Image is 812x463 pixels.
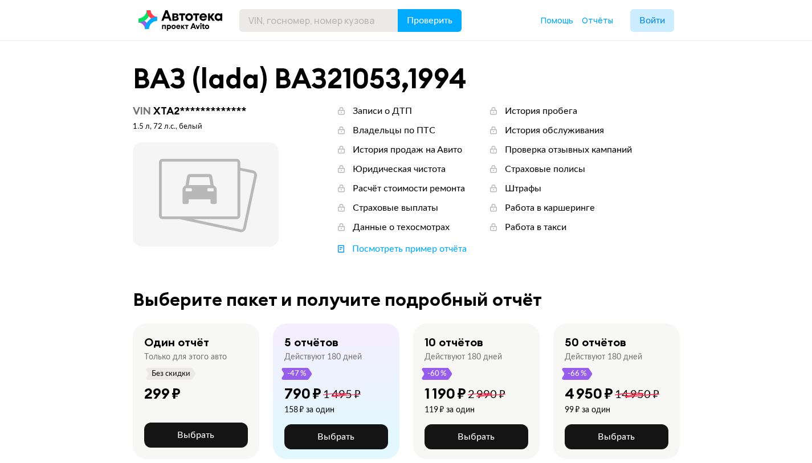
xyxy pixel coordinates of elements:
[336,243,467,255] a: Посмотреть пример отчёта
[425,424,528,449] button: Выбрать
[353,202,438,214] div: Страховые выплаты
[639,16,665,25] span: Войти
[505,144,632,156] div: Проверка отзывных кампаний
[352,243,467,255] div: Посмотреть пример отчёта
[284,405,361,415] div: 158 ₽ за один
[317,432,354,441] span: Выбрать
[284,352,362,362] div: Действуют 180 дней
[505,202,595,214] div: Работа в каршеринге
[425,405,505,415] div: 119 ₽ за один
[144,352,227,362] div: Только для этого авто
[505,182,541,195] div: Штрафы
[353,221,450,233] div: Данные о техосмотрах
[133,122,279,132] div: 1.5 л, 72 л.c., белый
[505,124,604,137] div: История обслуживания
[287,368,307,380] span: -47 %
[133,64,680,93] div: ВАЗ (lada) ВАЗ21053 , 1994
[541,15,573,26] a: Помощь
[505,105,577,117] div: История пробега
[598,432,635,441] span: Выбрать
[151,368,191,380] span: Без скидки
[353,182,465,195] div: Расчёт стоимости ремонта
[144,423,248,448] button: Выбрать
[353,144,462,156] div: История продаж на Авито
[565,352,642,362] div: Действуют 180 дней
[565,405,659,415] div: 99 ₽ за один
[323,389,361,400] span: 1 495 ₽
[353,124,435,137] div: Владельцы по ПТС
[425,335,483,350] div: 10 отчётов
[398,9,462,32] button: Проверить
[144,384,181,403] div: 299 ₽
[427,368,447,380] span: -60 %
[468,389,505,400] span: 2 990 ₽
[407,16,452,25] span: Проверить
[353,105,412,117] div: Записи о ДТП
[565,424,668,449] button: Выбрать
[505,221,566,233] div: Работа в такси
[505,163,585,175] div: Страховые полисы
[425,384,466,403] div: 1 190 ₽
[582,15,613,26] a: Отчёты
[284,424,388,449] button: Выбрать
[565,384,613,403] div: 4 950 ₽
[630,9,674,32] button: Войти
[133,104,151,117] span: VIN
[615,389,659,400] span: 14 950 ₽
[425,352,502,362] div: Действуют 180 дней
[565,335,626,350] div: 50 отчётов
[177,431,214,440] span: Выбрать
[567,368,587,380] span: -66 %
[239,9,398,32] input: VIN, госномер, номер кузова
[284,384,321,403] div: 790 ₽
[458,432,495,441] span: Выбрать
[144,335,209,350] div: Один отчёт
[133,289,680,310] div: Выберите пакет и получите подробный отчёт
[284,335,338,350] div: 5 отчётов
[353,163,446,175] div: Юридическая чистота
